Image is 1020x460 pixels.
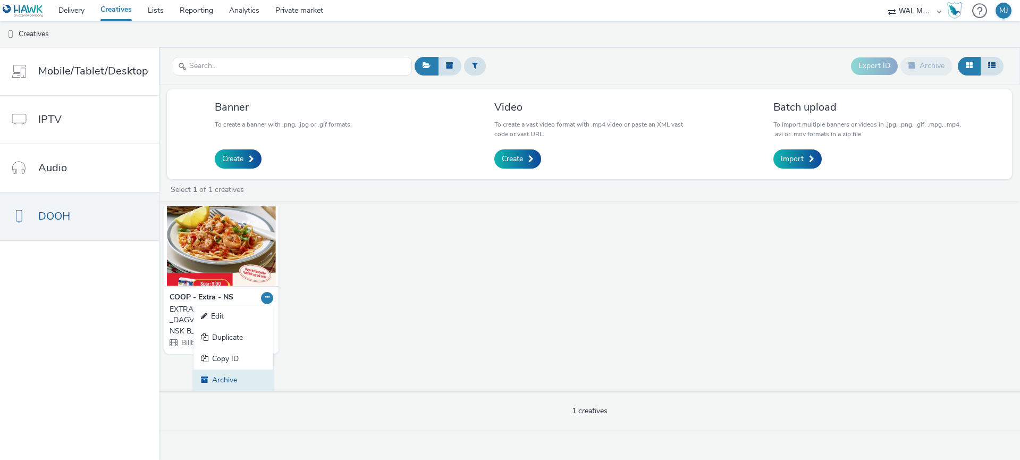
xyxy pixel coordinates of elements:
[900,57,952,75] button: Archive
[773,100,964,114] h3: Batch upload
[170,185,248,195] a: Select of 1 creatives
[38,63,148,79] span: Mobile/Tablet/Desktop
[773,120,964,139] p: To import multiple banners or videos in .jpg, .png, .gif, .mpg, .mp4, .avi or .mov formats in a z...
[947,2,967,19] a: Hawk Academy
[215,120,352,129] p: To create a banner with .png, .jpg or .gif formats.
[851,57,898,74] button: Export ID
[170,292,233,304] strong: COOP - Extra - NS
[180,338,228,348] span: Billboard Spot
[781,154,804,164] span: Import
[494,120,685,139] p: To create a vast video format with .mp4 video or paste an XML vast code or vast URL.
[193,327,273,348] a: Duplicate
[494,100,685,114] h3: Video
[215,149,262,169] a: Create
[958,57,981,75] button: Grid
[193,185,197,195] strong: 1
[999,3,1008,19] div: MJ
[170,304,269,337] div: EXTRA NS_OOH_1080x1920_DAGV_BLAN_KOMI_ITALIENSK B_36_38_2025
[215,100,352,114] h3: Banner
[167,182,276,286] img: EXTRA NS_OOH_1080x1920_DAGV_BLAN_KOMI_ITALIENSK B_36_38_2025 visual
[502,154,523,164] span: Create
[5,29,16,40] img: dooh
[222,154,243,164] span: Create
[773,149,822,169] a: Import
[193,370,273,391] a: Archive
[38,112,62,127] span: IPTV
[170,304,273,337] a: EXTRA NS_OOH_1080x1920_DAGV_BLAN_KOMI_ITALIENSK B_36_38_2025
[193,348,273,370] a: Copy ID
[572,406,608,416] span: 1 creatives
[947,2,963,19] img: Hawk Academy
[494,149,541,169] a: Create
[38,208,70,224] span: DOOH
[3,4,44,18] img: undefined Logo
[173,57,412,76] input: Search...
[38,160,67,175] span: Audio
[193,306,273,327] a: Edit
[980,57,1004,75] button: Table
